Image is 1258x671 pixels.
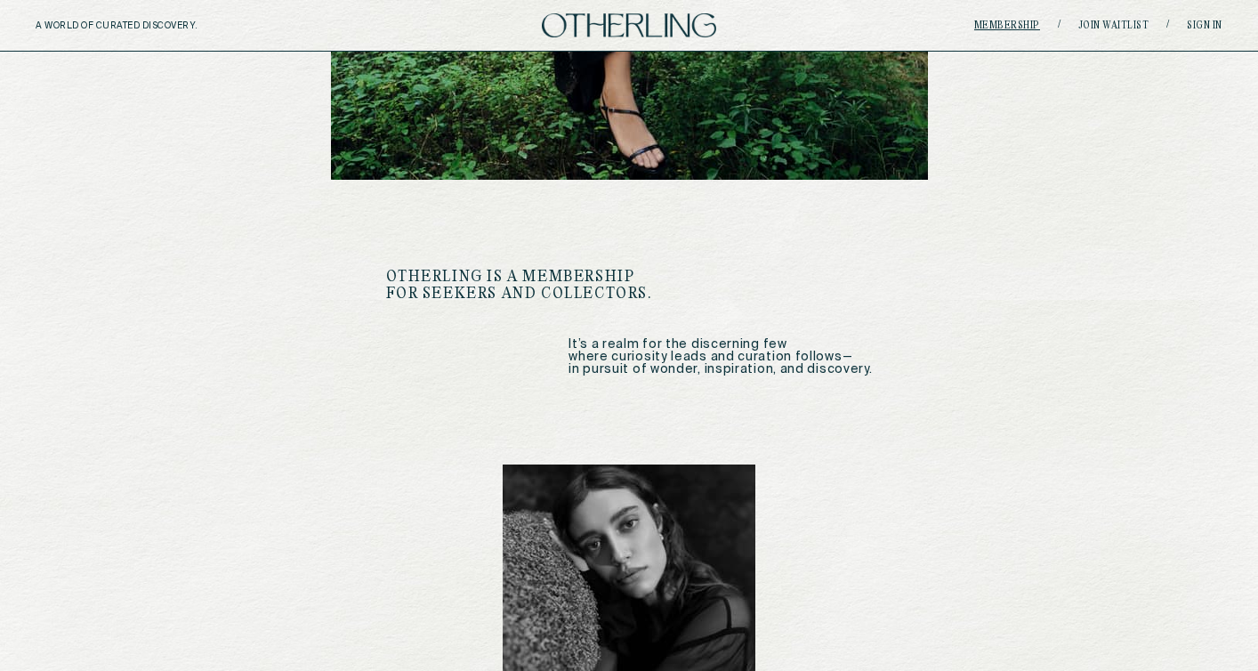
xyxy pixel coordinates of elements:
[542,13,716,37] img: logo
[1166,19,1169,32] span: /
[1187,20,1222,31] a: Sign in
[386,338,873,376] p: It’s a realm for the discerning few where curiosity leads and curation follows— in pursuit of won...
[974,20,1040,31] a: Membership
[1078,20,1149,31] a: Join waitlist
[36,20,275,31] h5: A WORLD OF CURATED DISCOVERY.
[1058,19,1060,32] span: /
[386,269,671,303] h1: Otherling is a membership for seekers and collectors.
